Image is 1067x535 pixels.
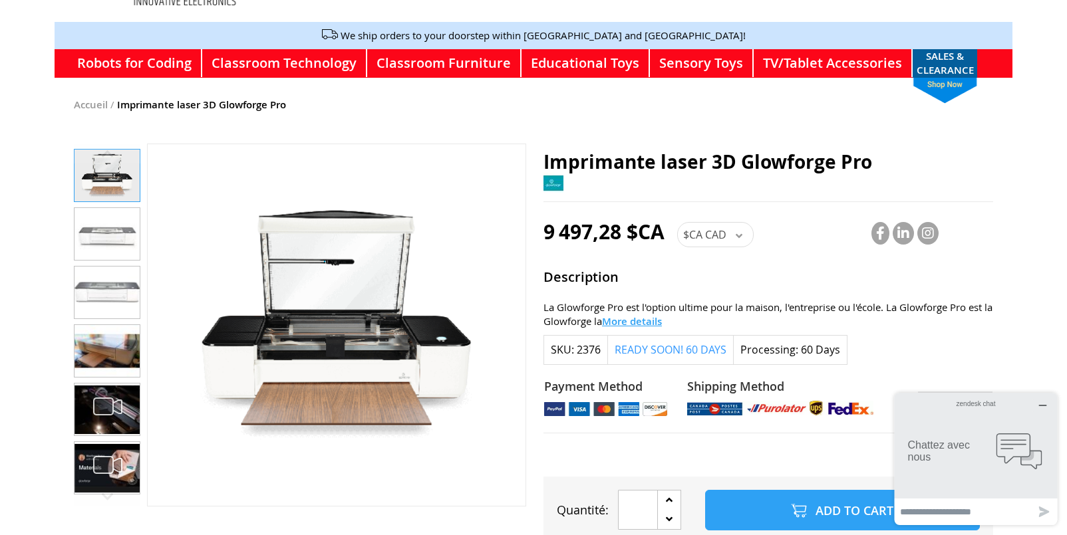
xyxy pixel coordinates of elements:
a: Classroom Furniture [367,49,522,78]
div: Imprimante laser 3D Glowforge Pro [74,319,140,377]
span: Ready soon! 60 Days [615,342,726,357]
a: Glowforge [543,183,563,195]
strong: Imprimante laser 3D Glowforge Pro [117,98,286,112]
button: Add to cart [705,490,980,530]
span: shop now [907,78,984,104]
div: La Glowforge Pro est l'option ultime pour la maison, l'entreprise ou l'école. La Glowforge Pro es... [543,300,993,328]
span: CAD [705,227,726,242]
strong: Processing [740,342,798,357]
span: More details [602,314,662,328]
img: Imprimante laser 3D Glowforge Pro [75,208,140,260]
span: Imprimante laser 3D Glowforge Pro [543,149,872,175]
div: Imprimante laser 3D Glowforge Pro [74,202,140,261]
strong: Shipping Method [687,378,873,395]
img: Imprimante laser 3D Glowforge Pro [75,150,140,201]
div: 2376 [577,342,601,358]
a: Accueil [74,98,108,112]
div: 60 Days [801,342,840,358]
div: Imprimante laser 3D Glowforge Pro [74,144,140,202]
img: Imprimante laser 3D Glowforge Pro [75,325,140,377]
span: $CA [683,227,702,242]
strong: SKU [551,342,574,357]
span: Add to cart [816,503,893,519]
strong: Payment Method [544,378,667,395]
img: Imprimante laser 3D Glowforge Pro [75,267,140,318]
a: Classroom Technology [202,49,367,78]
a: We ship orders to your doorstep within [GEOGRAPHIC_DATA] and [GEOGRAPHIC_DATA]! [341,29,746,42]
span: Quantité: [557,502,609,518]
div: Imprimante laser 3D Glowforge Pro [74,436,140,494]
div: Imprimante laser 3D Glowforge Pro [74,261,140,319]
img: Imprimante laser 3D Glowforge Pro [164,144,509,506]
a: Robots for Coding [68,49,202,78]
a: Sensory Toys [650,49,754,78]
iframe: Ouvre un widget dans lequel vous pouvez chatter avec l’un de nos agents [889,387,1062,530]
img: Glowforge [543,173,563,193]
img: Imprimante laser 3D Glowforge Pro [75,383,140,435]
img: Imprimante laser 3D Glowforge Pro [75,442,140,494]
a: Educational Toys [522,49,650,78]
a: SALES & CLEARANCEshop now [913,49,977,78]
strong: Description [543,268,993,290]
div: Imprimante laser 3D Glowforge Pro [74,377,140,436]
div: $CA CAD [677,222,754,247]
a: TV/Tablet Accessories [754,49,913,78]
span: 9 497,28 $CA [543,218,665,245]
